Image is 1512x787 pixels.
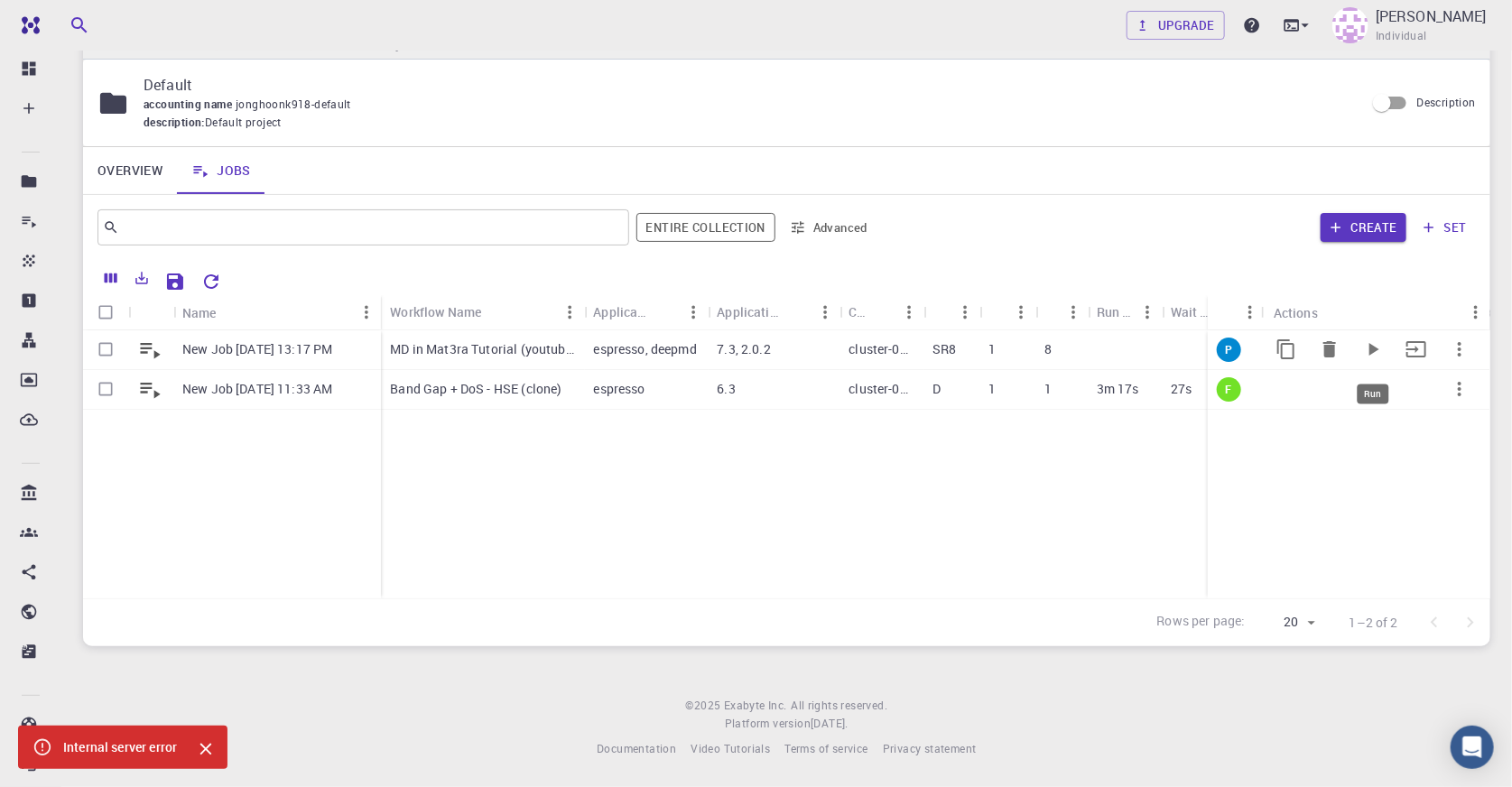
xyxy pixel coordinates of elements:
button: Sort [481,298,510,327]
div: Actions [1274,295,1318,330]
button: Menu [556,298,585,327]
button: Menu [895,298,923,327]
span: Individual [1376,27,1427,45]
a: Jobs [177,147,265,194]
button: Save Explorer Settings [157,264,193,300]
p: cluster-001 [849,380,914,398]
div: Run Time [1097,294,1133,329]
button: Reset Explorer Settings [193,264,229,300]
span: [DATE] . [811,716,849,730]
a: Overview [83,147,177,194]
div: finished [1217,377,1241,402]
p: 1–2 of 2 [1350,614,1398,632]
button: set [1414,213,1476,242]
button: Sort [932,298,961,327]
button: Columns [96,264,126,292]
span: description : [144,114,205,132]
div: Status [1208,295,1265,330]
button: Menu [1006,298,1035,327]
p: 3m 17s [1097,380,1139,398]
span: accounting name [144,97,236,111]
p: 1 [988,340,996,358]
p: New Job [DATE] 13:17 PM [182,340,332,358]
button: Delete [1308,328,1351,371]
p: D [932,380,941,398]
span: Default project [205,114,282,132]
a: Exabyte Inc. [724,697,787,715]
a: [DATE]. [811,715,849,733]
a: Documentation [597,740,676,758]
div: Application [594,294,651,329]
p: 27s [1171,380,1192,398]
div: Cluster [839,294,923,329]
button: Menu [1236,298,1265,327]
p: espresso [594,380,645,398]
button: Menu [951,298,979,327]
button: Menu [1133,298,1162,327]
span: Exabyte Inc. [724,698,787,712]
div: Application [585,294,709,329]
div: pre-submission [1217,338,1241,362]
p: New Job [DATE] 11:33 AM [182,380,332,398]
button: Menu [1461,298,1490,327]
img: logo [14,16,40,34]
p: 7.3, 2.0.2 [717,340,771,358]
p: 1 [1044,380,1052,398]
button: Menu [352,298,381,327]
div: Wait Time [1162,294,1238,329]
button: Move to set [1395,328,1438,371]
span: Privacy statement [883,741,977,755]
span: All rights reserved. [791,697,887,715]
button: Close [191,735,220,764]
button: Menu [811,298,839,327]
div: Cores [1035,294,1088,329]
button: Copy [1265,328,1308,371]
span: jonghoonk918-default [236,97,358,111]
p: SR8 [932,340,956,358]
button: Advanced [783,213,877,242]
button: Export [126,264,157,292]
span: Documentation [597,741,676,755]
span: Terms of service [784,741,867,755]
div: Workflow Name [381,294,584,329]
span: Filter throughout whole library including sets (folders) [636,213,775,242]
p: cluster-001 [849,340,914,358]
p: Rows per page: [1157,612,1246,633]
p: MD in Mat3ra Tutorial (youtube) [390,340,575,358]
button: Run [1351,328,1395,371]
div: Application Version [708,294,839,329]
p: espresso, deepmd [594,340,697,358]
a: Upgrade [1127,11,1225,40]
p: 8 [1044,340,1052,358]
button: Menu [679,298,708,327]
div: Icon [128,295,173,330]
span: © 2025 [686,697,724,715]
div: Internal server error [63,731,177,764]
span: Video Tutorials [691,741,770,755]
p: 1 [988,380,996,398]
a: Video Tutorials [691,740,770,758]
button: Menu [1059,298,1088,327]
p: [PERSON_NAME] [1376,5,1487,27]
p: Default [144,74,1350,96]
button: Sort [650,298,679,327]
button: Entire collection [636,213,775,242]
p: 6.3 [717,380,735,398]
button: Create [1321,213,1406,242]
div: Wait Time [1171,294,1210,329]
div: Application Version [717,294,782,329]
div: Nodes [979,294,1035,329]
button: Sort [988,298,1017,327]
a: Privacy statement [883,740,977,758]
button: Sort [1044,298,1073,327]
span: Platform version [725,715,811,733]
div: Actions [1265,295,1490,330]
button: Sort [782,298,811,327]
div: 20 [1253,609,1321,635]
span: Description [1417,95,1476,109]
button: Sort [217,298,246,327]
span: P [1218,342,1239,357]
span: 지원 [46,12,74,29]
div: Name [173,295,381,330]
div: Open Intercom Messenger [1451,726,1494,769]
